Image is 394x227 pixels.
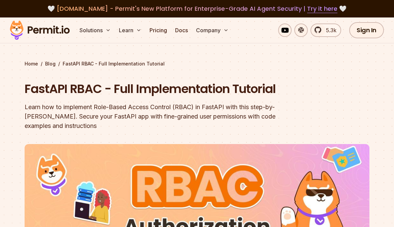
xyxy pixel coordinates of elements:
[16,4,378,13] div: 🤍 🤍
[25,60,369,67] div: / /
[7,19,73,42] img: Permit logo
[147,24,170,37] a: Pricing
[77,24,113,37] button: Solutions
[193,24,231,37] button: Company
[172,24,191,37] a: Docs
[25,60,38,67] a: Home
[25,81,283,97] h1: FastAPI RBAC - Full Implementation Tutorial
[310,24,341,37] a: 5.3k
[322,26,336,34] span: 5.3k
[25,102,283,131] div: Learn how to implement Role-Based Access Control (RBAC) in FastAPI with this step-by-[PERSON_NAME...
[116,24,144,37] button: Learn
[57,4,337,13] span: [DOMAIN_NAME] - Permit's New Platform for Enterprise-Grade AI Agent Security |
[45,60,56,67] a: Blog
[349,22,384,38] a: Sign In
[307,4,337,13] a: Try it here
